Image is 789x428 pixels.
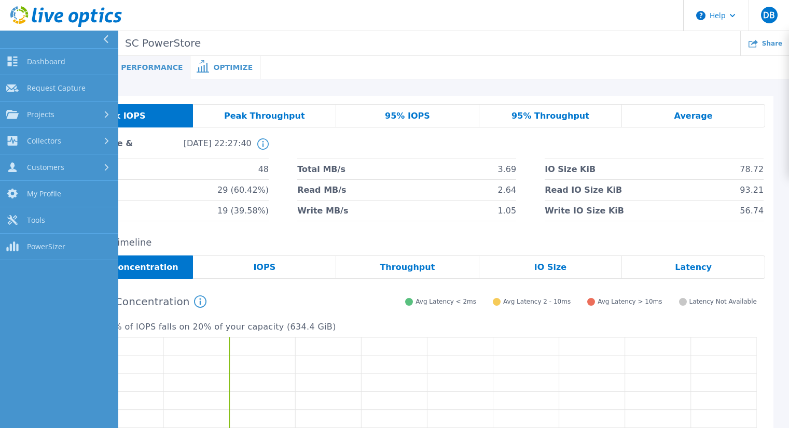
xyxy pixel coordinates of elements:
span: Workload Concentration [65,263,178,272]
h4: Workload Concentration [62,295,206,308]
span: Read MB/s [297,180,346,200]
span: Dashboard [27,57,65,66]
span: Avg Latency 2 - 10ms [503,298,571,306]
span: Customers [27,163,64,172]
span: IOPS [253,263,275,272]
span: IO Size KiB [545,159,596,179]
span: IO Size [534,263,566,272]
span: Throughput [380,263,435,272]
span: Projects [27,110,54,119]
span: 48 [258,159,269,179]
span: 93.21 [740,180,764,200]
span: Peak Throughput [224,112,305,120]
span: Avg Latency < 2ms [416,298,476,306]
span: 3.69 [497,159,516,179]
span: SC PowerStore [118,37,201,49]
p: PowerStore [50,37,201,49]
span: Optimize [213,64,253,71]
p: 100 % of IOPS falls on 20 % of your capacity ( 634.4 GiB ) [98,322,757,332]
span: [DATE] 22:27:40 [150,138,251,159]
span: Share [762,40,782,47]
span: Latency [675,263,712,272]
span: Write MB/s [297,201,348,221]
span: 1.05 [497,201,516,221]
span: DB [763,11,774,19]
span: Tools [27,216,45,225]
span: My Profile [27,189,61,198]
span: Avg Latency > 10ms [598,298,662,306]
span: Collectors [27,136,61,146]
span: Total MB/s [297,159,345,179]
h2: Performance Timeline [50,237,765,248]
span: 95% Throughput [511,112,589,120]
span: 2.64 [497,180,516,200]
span: 29 (60.42%) [217,180,269,200]
span: 95% IOPS [385,112,430,120]
span: 56.74 [740,201,764,221]
span: Peak IOPS [98,112,145,120]
span: Request Capture [27,83,86,93]
span: PowerSizer [27,242,65,251]
span: 19 (39.58%) [217,201,269,221]
span: Latency Not Available [689,298,757,306]
span: Performance [121,64,183,71]
span: Write IO Size KiB [545,201,624,221]
span: 78.72 [740,159,764,179]
span: Read IO Size KiB [545,180,622,200]
span: Average [674,112,713,120]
